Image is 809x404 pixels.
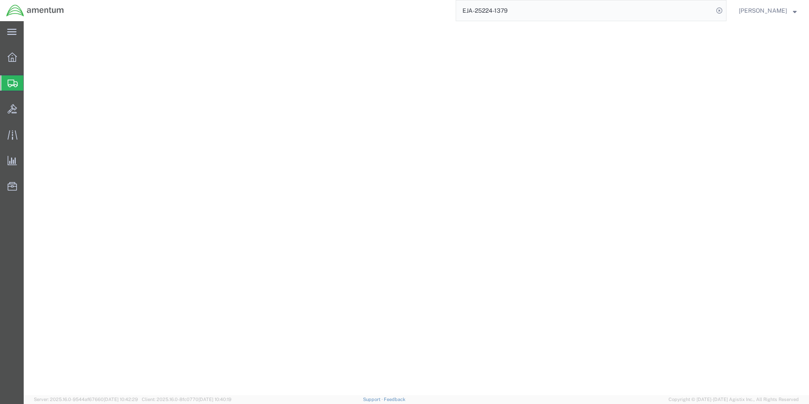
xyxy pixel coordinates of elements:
button: [PERSON_NAME] [738,6,797,16]
img: logo [6,4,64,17]
span: Cienna Green [739,6,787,15]
input: Search for shipment number, reference number [456,0,713,21]
a: Feedback [384,397,405,402]
span: [DATE] 10:42:29 [104,397,138,402]
a: Support [363,397,384,402]
span: Client: 2025.16.0-8fc0770 [142,397,231,402]
span: Server: 2025.16.0-9544af67660 [34,397,138,402]
span: [DATE] 10:40:19 [198,397,231,402]
iframe: FS Legacy Container [24,21,809,395]
span: Copyright © [DATE]-[DATE] Agistix Inc., All Rights Reserved [669,396,799,403]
